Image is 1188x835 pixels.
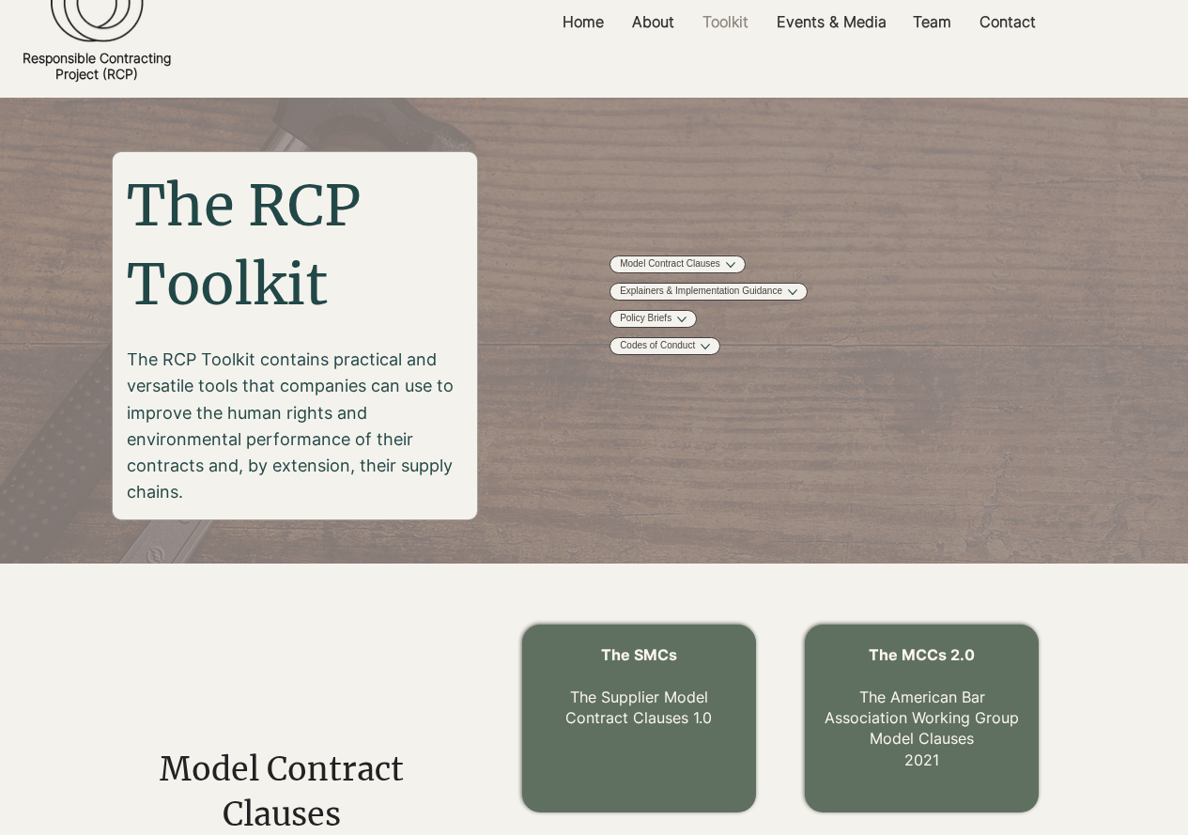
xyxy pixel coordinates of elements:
[788,287,797,297] button: More Explainers & Implementation Guidance pages
[825,645,1019,769] a: The MCCs 2.0 The American Bar Association Working Group Model Clauses2021
[609,255,871,356] nav: Site
[903,1,961,43] p: Team
[677,315,687,324] button: More Policy Briefs pages
[623,1,684,43] p: About
[160,750,404,834] span: Model Contract Clauses
[688,1,763,43] a: Toolkit
[565,688,712,727] a: The Supplier Model Contract Clauses 1.0
[127,170,361,319] span: The RCP Toolkit
[409,1,1188,43] nav: Site
[767,1,896,43] p: Events & Media
[553,1,613,43] p: Home
[620,312,671,326] a: Policy Briefs
[548,1,618,43] a: Home
[869,645,975,664] span: The MCCs 2.0
[23,50,171,82] a: Responsible ContractingProject (RCP)
[701,342,710,351] button: More Codes of Conduct pages
[601,645,677,664] a: The SMCs
[970,1,1045,43] p: Contact
[620,257,720,271] a: Model Contract Clauses
[618,1,688,43] a: About
[127,347,466,504] p: The RCP Toolkit contains practical and versatile tools that companies can use to improve the huma...
[693,1,758,43] p: Toolkit
[620,339,695,353] a: Codes of Conduct
[726,260,735,270] button: More Model Contract Clauses pages
[965,1,1050,43] a: Contact
[899,1,965,43] a: Team
[620,285,782,299] a: Explainers & Implementation Guidance
[763,1,899,43] a: Events & Media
